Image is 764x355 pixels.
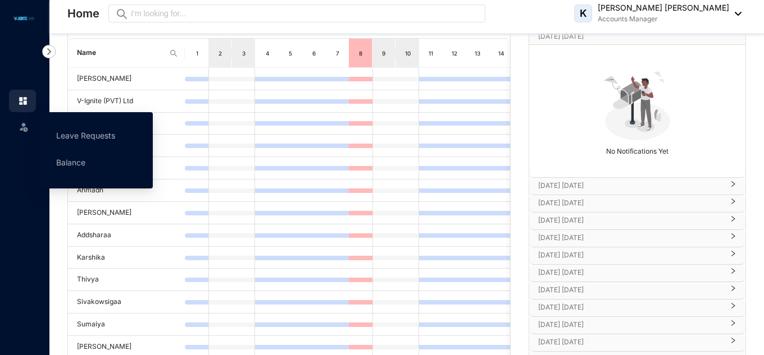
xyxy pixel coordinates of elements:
[538,215,723,226] p: [DATE] [DATE]
[529,317,745,334] div: [DATE] [DATE]
[529,247,745,264] div: [DATE] [DATE]
[538,267,723,278] p: [DATE] [DATE]
[599,65,676,142] img: no-notification-yet.99f61bb71409b19b567a5111f7a484a1.svg
[598,13,729,25] p: Accounts Manager
[68,269,185,291] td: Thivya
[529,195,745,212] div: [DATE] [DATE]
[497,48,506,59] div: 14
[310,48,319,59] div: 6
[169,49,178,58] img: search.8ce656024d3affaeffe32e5b30621cb7.svg
[11,15,37,22] img: logo
[56,131,115,140] a: Leave Requests
[538,336,723,348] p: [DATE] [DATE]
[263,48,272,59] div: 4
[68,68,185,90] td: [PERSON_NAME]
[730,255,736,257] span: right
[538,284,723,296] p: [DATE] [DATE]
[473,48,482,59] div: 13
[42,45,56,58] img: nav-icon-right.af6afadce00d159da59955279c43614e.svg
[529,230,745,247] div: [DATE] [DATE]
[730,220,736,222] span: right
[117,10,125,17] span: eye
[580,8,587,19] span: K
[131,7,479,20] input: I’m looking for...
[216,48,225,59] div: 2
[68,247,185,269] td: Karshika
[68,224,185,247] td: Addsharaa
[538,250,723,261] p: [DATE] [DATE]
[730,272,736,274] span: right
[730,202,736,205] span: right
[730,185,736,187] span: right
[730,324,736,326] span: right
[730,237,736,239] span: right
[239,48,248,59] div: 3
[529,265,745,282] div: [DATE] [DATE]
[68,313,185,336] td: Sumaiya
[598,2,729,13] p: [PERSON_NAME] [PERSON_NAME]
[403,48,412,59] div: 10
[529,282,745,299] div: [DATE] [DATE]
[56,158,85,167] a: Balance
[68,202,185,224] td: [PERSON_NAME]
[68,90,185,113] td: V-Ignite (PVT) Ltd
[538,197,723,209] p: [DATE] [DATE]
[450,48,459,59] div: 12
[730,289,736,292] span: right
[286,48,295,59] div: 5
[193,48,202,59] div: 1
[529,213,745,229] div: [DATE] [DATE]
[533,142,742,157] p: No Notifications Yet
[380,48,389,59] div: 9
[538,319,723,330] p: [DATE] [DATE]
[356,48,365,59] div: 8
[529,299,745,316] div: [DATE] [DATE]
[538,180,723,191] p: [DATE] [DATE]
[9,90,36,112] li: Home
[529,29,745,44] div: [DATE] [DATE][DATE]
[538,232,723,243] p: [DATE] [DATE]
[730,307,736,309] span: right
[77,48,165,58] span: Name
[333,48,342,59] div: 7
[529,178,745,195] div: [DATE] [DATE]
[115,7,129,20] div: Preview
[68,291,185,313] td: Sivakowsigaa
[426,48,435,59] div: 11
[67,6,99,21] p: Home
[529,334,745,351] div: [DATE] [DATE]
[730,342,736,344] span: right
[18,121,29,132] img: leave-unselected.2934df6273408c3f84d9.svg
[18,96,28,106] img: home.c6720e0a13eba0172344.svg
[729,12,742,16] img: dropdown-black.8e83cc76930a90b1a4fdb6d089b7bf3a.svg
[538,31,715,42] p: [DATE] [DATE]
[538,302,723,313] p: [DATE] [DATE]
